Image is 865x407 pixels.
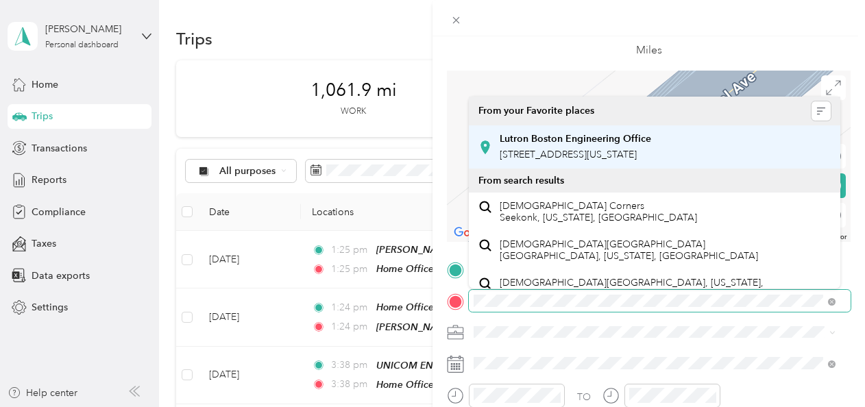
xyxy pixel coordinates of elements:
[450,224,496,242] a: Open this area in Google Maps (opens a new window)
[636,42,662,59] p: Miles
[500,277,831,301] span: [DEMOGRAPHIC_DATA][GEOGRAPHIC_DATA], [US_STATE], [GEOGRAPHIC_DATA]
[500,133,651,145] strong: Lutron Boston Engineering Office
[500,238,758,262] span: [DEMOGRAPHIC_DATA][GEOGRAPHIC_DATA] [GEOGRAPHIC_DATA], [US_STATE], [GEOGRAPHIC_DATA]
[788,330,865,407] iframe: Everlance-gr Chat Button Frame
[450,224,496,242] img: Google
[500,200,697,224] span: [DEMOGRAPHIC_DATA] Corners Seekonk, [US_STATE], [GEOGRAPHIC_DATA]
[478,175,564,186] span: From search results
[500,149,637,160] span: [STREET_ADDRESS][US_STATE]
[478,105,594,117] span: From your Favorite places
[577,390,591,404] div: TO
